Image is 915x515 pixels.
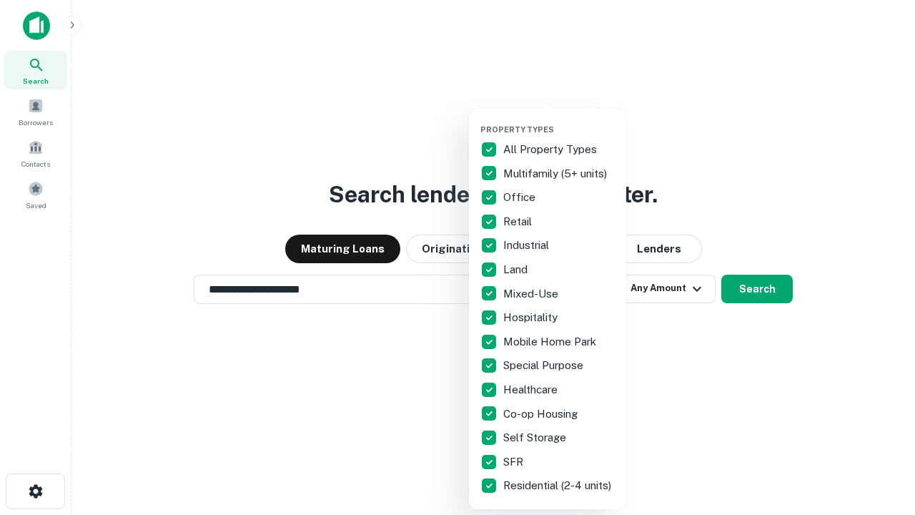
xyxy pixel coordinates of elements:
p: Mobile Home Park [503,333,599,350]
p: Special Purpose [503,357,586,374]
p: Retail [503,213,535,230]
p: Mixed-Use [503,285,561,303]
p: Office [503,189,538,206]
p: Industrial [503,237,552,254]
p: Healthcare [503,381,560,398]
p: SFR [503,453,526,471]
p: Multifamily (5+ units) [503,165,610,182]
span: Property Types [480,125,554,134]
p: All Property Types [503,141,600,158]
p: Hospitality [503,309,560,326]
p: Co-op Housing [503,406,580,423]
iframe: Chat Widget [844,401,915,469]
p: Residential (2-4 units) [503,477,614,494]
p: Land [503,261,530,278]
p: Self Storage [503,429,569,446]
